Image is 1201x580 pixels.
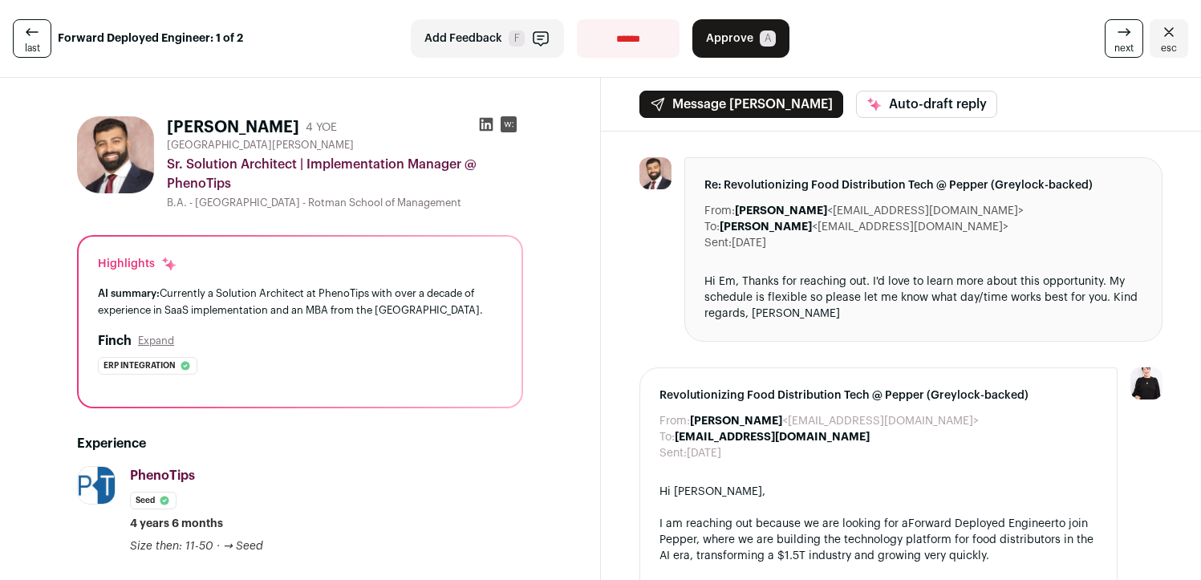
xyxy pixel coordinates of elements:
[98,285,502,318] div: Currently a Solution Architect at PhenoTips with over a decade of experience in SaaS implementati...
[98,288,160,298] span: AI summary:
[659,516,1098,564] div: I am reaching out because we are looking for a to join Pepper, where we are building the technolo...
[167,197,523,209] div: B.A. - [GEOGRAPHIC_DATA] - Rotman School of Management
[217,538,220,554] span: ·
[167,139,354,152] span: [GEOGRAPHIC_DATA][PERSON_NAME]
[130,469,195,482] span: PhenoTips
[130,492,176,509] li: Seed
[77,116,154,193] img: a17e97b556f674382b9e443dae924a400a2a934a487ec3346bd11d95d9632a8f.png
[732,235,766,251] dd: [DATE]
[908,518,1055,529] a: Forward Deployed Engineer
[704,203,735,219] dt: From:
[411,19,564,58] button: Add Feedback F
[167,116,299,139] h1: [PERSON_NAME]
[856,91,997,118] button: Auto-draft reply
[692,19,789,58] button: Approve A
[77,434,523,453] h2: Experience
[58,30,243,47] strong: Forward Deployed Engineer: 1 of 2
[690,413,979,429] dd: <[EMAIL_ADDRESS][DOMAIN_NAME]>
[130,516,223,532] span: 4 years 6 months
[687,445,721,461] dd: [DATE]
[130,541,213,552] span: Size then: 11-50
[98,331,132,351] h2: Finch
[706,30,753,47] span: Approve
[424,30,502,47] span: Add Feedback
[1105,19,1143,58] a: next
[659,429,675,445] dt: To:
[690,416,782,427] b: [PERSON_NAME]
[704,219,720,235] dt: To:
[78,467,115,504] img: 8807010573361a40b74f344061e23e8f96c03847db9bb52fcd4cbfff57068853.png
[223,541,263,552] span: → Seed
[1161,42,1177,55] span: esc
[659,445,687,461] dt: Sent:
[138,335,174,347] button: Expand
[98,256,177,272] div: Highlights
[675,432,870,443] b: [EMAIL_ADDRESS][DOMAIN_NAME]
[735,205,827,217] b: [PERSON_NAME]
[639,157,672,189] img: a17e97b556f674382b9e443dae924a400a2a934a487ec3346bd11d95d9632a8f.png
[1114,42,1134,55] span: next
[704,235,732,251] dt: Sent:
[1130,367,1162,400] img: 9240684-medium_jpg
[13,19,51,58] a: last
[25,42,40,55] span: last
[735,203,1024,219] dd: <[EMAIL_ADDRESS][DOMAIN_NAME]>
[659,413,690,429] dt: From:
[509,30,525,47] span: F
[720,219,1008,235] dd: <[EMAIL_ADDRESS][DOMAIN_NAME]>
[167,155,523,193] div: Sr. Solution Architect | Implementation Manager @ PhenoTips
[760,30,776,47] span: A
[704,177,1143,193] span: Re: Revolutionizing Food Distribution Tech @ Pepper (Greylock-backed)
[720,221,812,233] b: [PERSON_NAME]
[103,358,176,374] span: Erp integration
[306,120,337,136] div: 4 YOE
[704,274,1143,322] div: Hi Em, Thanks for reaching out. I'd love to learn more about this opportunity. My schedule is fle...
[659,387,1098,404] span: Revolutionizing Food Distribution Tech @ Pepper (Greylock-backed)
[659,484,1098,500] div: Hi [PERSON_NAME],
[639,91,843,118] button: Message [PERSON_NAME]
[1150,19,1188,58] a: Close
